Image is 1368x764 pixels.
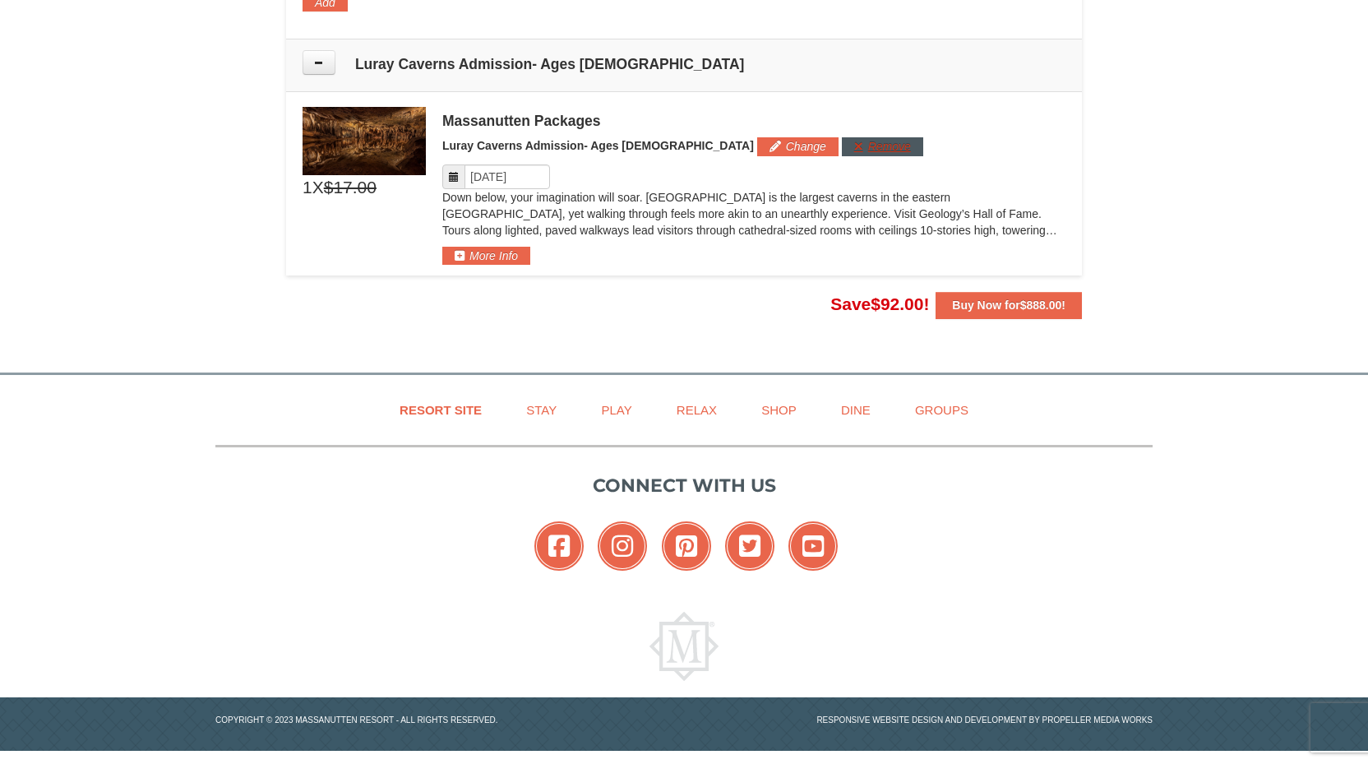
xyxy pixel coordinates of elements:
h4: Luray Caverns Admission- Ages [DEMOGRAPHIC_DATA] [303,56,1065,72]
a: Groups [894,391,989,428]
a: Shop [741,391,817,428]
span: Luray Caverns Admission- Ages [DEMOGRAPHIC_DATA] [442,139,754,152]
span: $888.00 [1020,299,1062,312]
span: $92.00 [871,294,923,313]
a: Relax [656,391,737,428]
img: 6619879-49-cfcc8d86.jpg [303,107,426,174]
a: Responsive website design and development by Propeller Media Works [816,715,1153,725]
a: Resort Site [379,391,502,428]
span: Save ! [830,294,929,313]
button: Change [757,137,839,155]
img: Massanutten Resort Logo [649,612,719,681]
p: Copyright © 2023 Massanutten Resort - All Rights Reserved. [203,714,684,726]
a: Play [580,391,652,428]
button: More Info [442,247,530,265]
p: Connect with us [215,472,1153,499]
span: 1 [303,175,312,200]
span: $17.00 [324,175,377,200]
button: Remove [842,137,923,155]
div: Massanutten Packages [442,113,1065,129]
a: Stay [506,391,577,428]
span: X [312,175,324,200]
a: Dine [820,391,891,428]
strong: Buy Now for ! [952,299,1065,312]
button: Buy Now for$888.00! [936,292,1082,318]
p: Down below, your imagination will soar. [GEOGRAPHIC_DATA] is the largest caverns in the eastern [... [442,189,1065,238]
